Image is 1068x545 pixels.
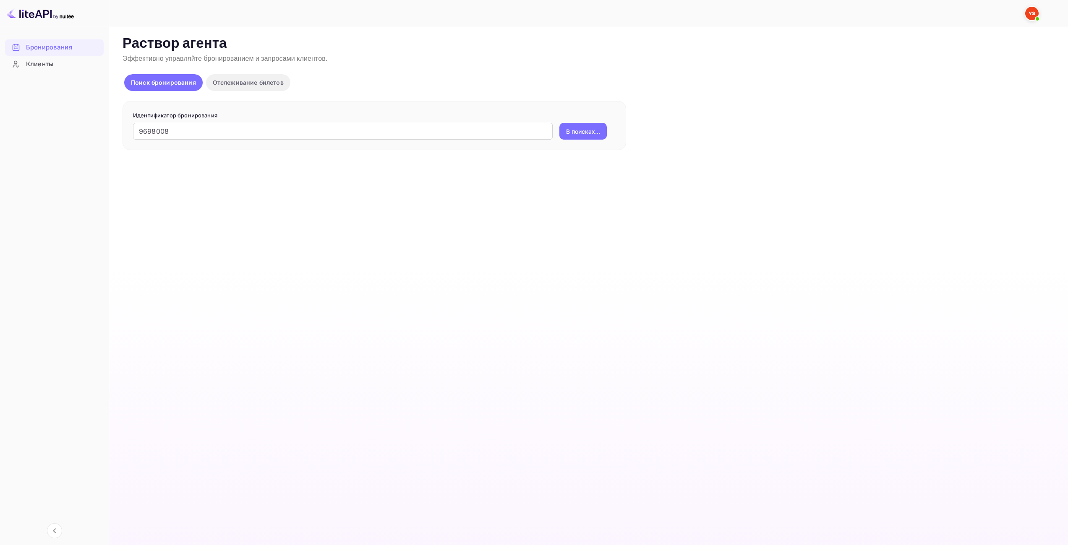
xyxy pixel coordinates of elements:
ya-tr-span: Отслеживание билетов [213,79,284,86]
button: Свернуть навигацию [47,523,62,538]
button: В поисках... [559,123,607,140]
div: Бронирования [5,39,104,56]
img: Служба Поддержки Яндекса [1025,7,1039,20]
div: Клиенты [5,56,104,73]
ya-tr-span: В поисках... [566,127,600,136]
ya-tr-span: Раствор агента [123,35,227,53]
ya-tr-span: Бронирования [26,43,72,52]
ya-tr-span: Идентификатор бронирования [133,112,217,119]
input: Введите идентификатор бронирования (например, 63782194) [133,123,553,140]
img: Логотип LiteAPI [7,7,74,20]
ya-tr-span: Эффективно управляйте бронированием и запросами клиентов. [123,54,327,63]
ya-tr-span: Клиенты [26,60,53,69]
a: Бронирования [5,39,104,55]
a: Клиенты [5,56,104,72]
ya-tr-span: Поиск бронирования [131,79,196,86]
